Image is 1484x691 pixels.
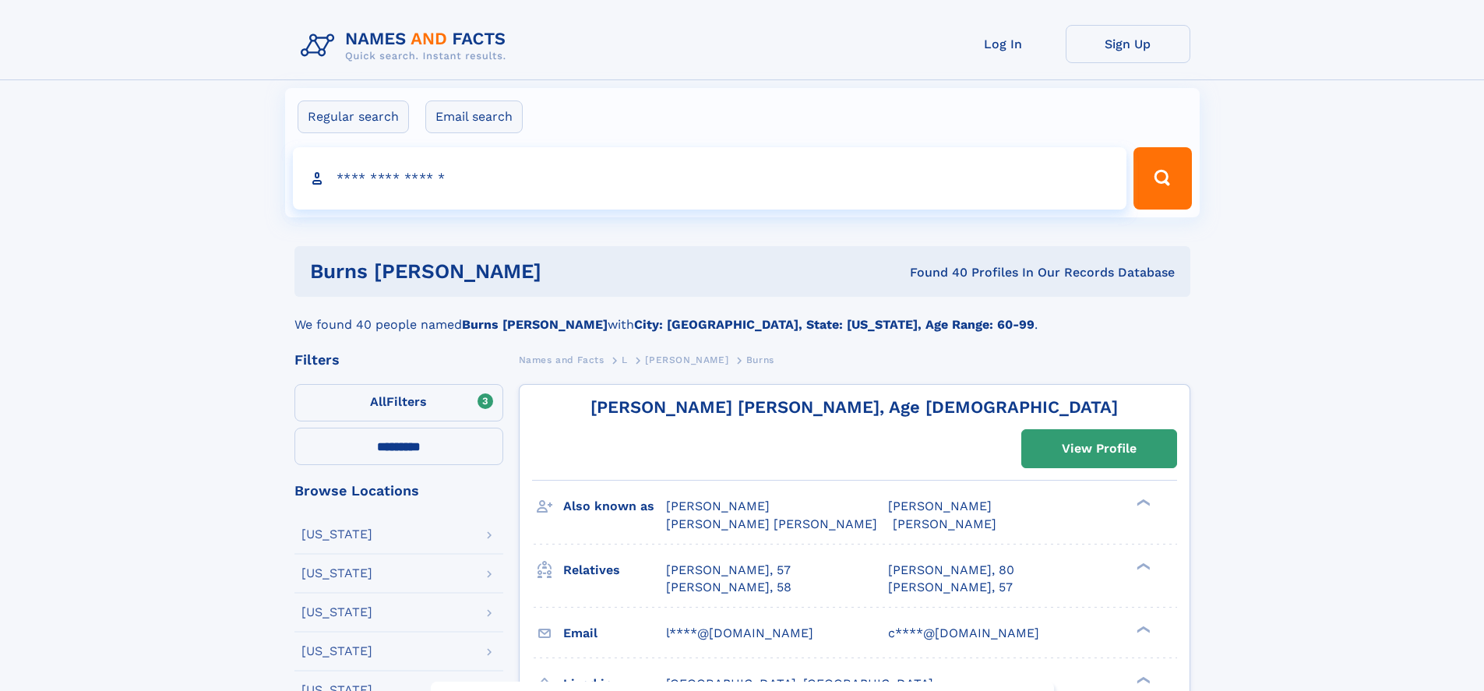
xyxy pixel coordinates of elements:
[590,397,1118,417] a: [PERSON_NAME] [PERSON_NAME], Age [DEMOGRAPHIC_DATA]
[294,484,503,498] div: Browse Locations
[666,499,770,513] span: [PERSON_NAME]
[1022,430,1176,467] a: View Profile
[622,350,628,369] a: L
[370,394,386,409] span: All
[666,676,933,691] span: [GEOGRAPHIC_DATA], [GEOGRAPHIC_DATA]
[888,499,992,513] span: [PERSON_NAME]
[1133,675,1151,685] div: ❯
[622,354,628,365] span: L
[746,354,774,365] span: Burns
[294,297,1190,334] div: We found 40 people named with .
[666,562,791,579] a: [PERSON_NAME], 57
[310,262,726,281] h1: burns [PERSON_NAME]
[301,645,372,658] div: [US_STATE]
[941,25,1066,63] a: Log In
[563,493,666,520] h3: Also known as
[645,350,728,369] a: [PERSON_NAME]
[1133,147,1191,210] button: Search Button
[888,579,1013,596] a: [PERSON_NAME], 57
[1066,25,1190,63] a: Sign Up
[293,147,1127,210] input: search input
[294,353,503,367] div: Filters
[888,562,1014,579] a: [PERSON_NAME], 80
[563,557,666,583] h3: Relatives
[462,317,608,332] b: Burns [PERSON_NAME]
[301,567,372,580] div: [US_STATE]
[893,516,996,531] span: [PERSON_NAME]
[298,100,409,133] label: Regular search
[1133,498,1151,508] div: ❯
[425,100,523,133] label: Email search
[301,606,372,619] div: [US_STATE]
[301,528,372,541] div: [US_STATE]
[1133,561,1151,571] div: ❯
[725,264,1175,281] div: Found 40 Profiles In Our Records Database
[645,354,728,365] span: [PERSON_NAME]
[294,25,519,67] img: Logo Names and Facts
[634,317,1035,332] b: City: [GEOGRAPHIC_DATA], State: [US_STATE], Age Range: 60-99
[519,350,605,369] a: Names and Facts
[1062,431,1137,467] div: View Profile
[666,516,877,531] span: [PERSON_NAME] [PERSON_NAME]
[294,384,503,421] label: Filters
[1133,624,1151,634] div: ❯
[563,620,666,647] h3: Email
[666,579,791,596] a: [PERSON_NAME], 58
